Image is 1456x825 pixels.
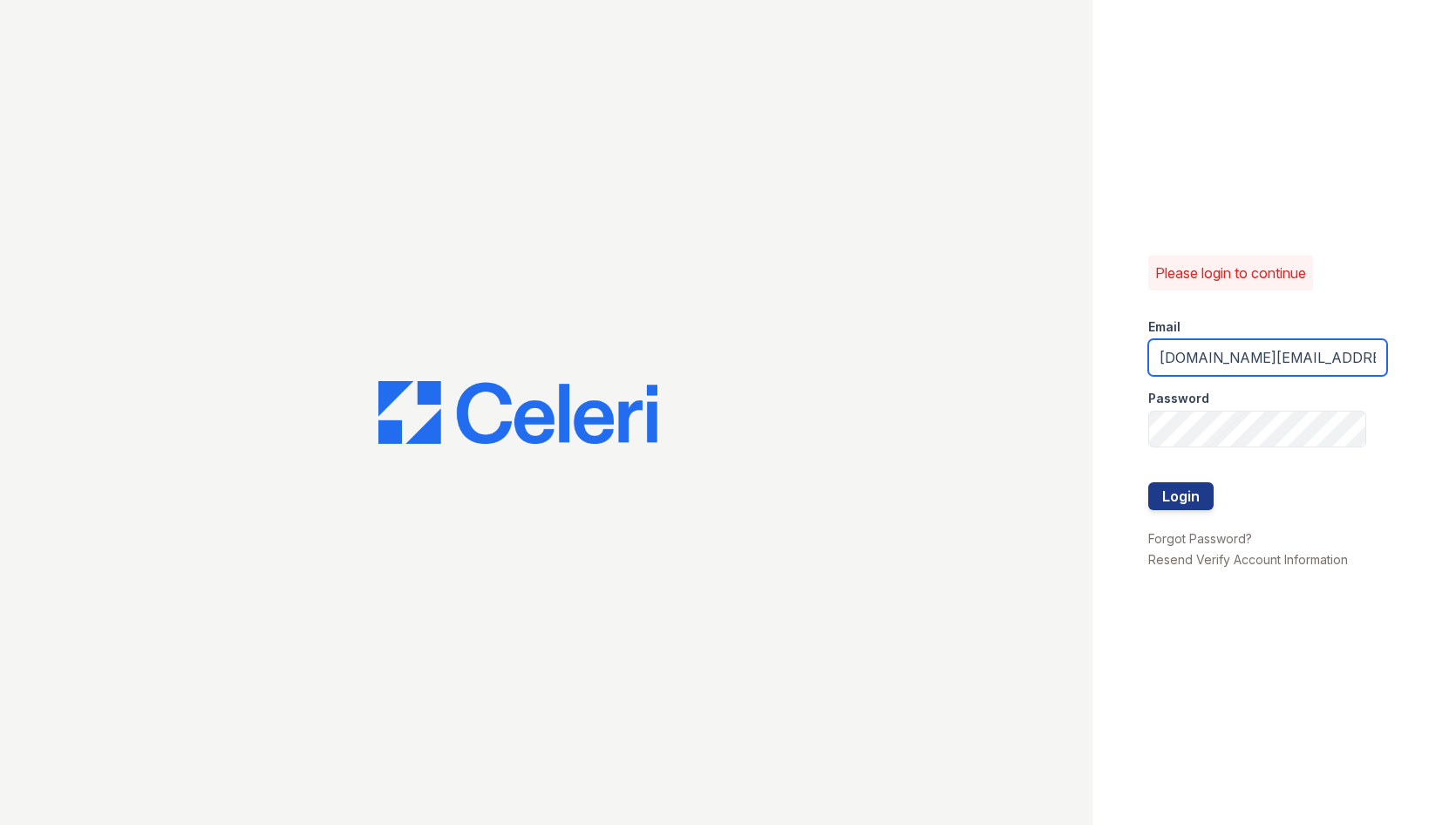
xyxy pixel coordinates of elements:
label: Email [1148,318,1180,336]
label: Password [1148,390,1209,407]
p: Please login to continue [1155,262,1306,283]
a: Resend Verify Account Information [1148,552,1348,567]
a: Forgot Password? [1148,531,1252,546]
button: Login [1148,482,1214,510]
img: CE_Logo_Blue-a8612792a0a2168367f1c8372b55b34899dd931a85d93a1a3d3e32e68fde9ad4.png [378,381,657,444]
